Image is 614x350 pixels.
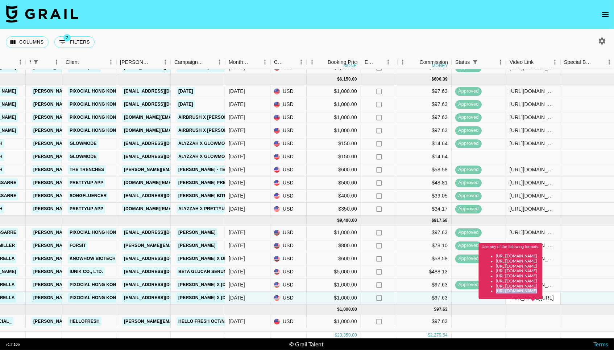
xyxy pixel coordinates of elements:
div: 9,400.00 [340,217,357,224]
a: [PERSON_NAME] bitin list phase 2 [177,191,261,200]
a: Hello Fresh Oct/Nov Campaign [177,317,258,326]
div: Booking Price [328,55,360,69]
a: [DATE] [177,100,195,109]
a: Airbrush X [PERSON_NAME] [DATE] [177,113,262,122]
div: $97.63 [397,292,452,305]
span: approved [455,127,482,134]
button: Menu [51,57,62,68]
div: Aug '25 [229,101,245,108]
span: approved [455,255,482,262]
img: Grail Talent [6,5,78,23]
div: $1,000.00 [307,124,361,137]
div: Aug '25 [229,127,245,134]
a: [PERSON_NAME] X DDG [177,254,233,263]
a: [PERSON_NAME] X [DATE] [177,280,237,289]
a: [PERSON_NAME][EMAIL_ADDRESS][DOMAIN_NAME] [122,241,240,250]
button: Sort [204,57,214,67]
button: Sort [249,57,260,67]
div: $39.05 [397,190,452,203]
div: $488.13 [397,265,452,278]
div: USD [270,124,307,137]
a: [PERSON_NAME][EMAIL_ADDRESS][DOMAIN_NAME] [32,293,150,302]
a: [PERSON_NAME][EMAIL_ADDRESS][DOMAIN_NAME] [32,100,150,109]
div: $ [434,306,436,313]
button: Sort [375,57,385,67]
div: https://www.tiktok.com/@alexisssssarre/video/7545570431802035486?_t=ZP-8zOnJRoxIqN&_r=1 [510,179,556,186]
a: PrettyUp App [68,178,105,187]
div: Expenses: Remove Commission? [361,55,397,69]
div: Sep '25 [229,229,245,236]
button: Sort [534,57,544,67]
a: Airbrush X [PERSON_NAME] [DATE] [177,126,262,135]
a: [PERSON_NAME][EMAIL_ADDRESS][DOMAIN_NAME] [32,228,150,237]
button: Menu [307,57,318,68]
div: $97.63 [397,124,452,137]
a: Pixocial Hong Kong Limited [68,126,140,135]
a: HelloFresh [68,317,101,326]
div: USD [270,292,307,305]
div: $48.81 [397,176,452,190]
a: [PERSON_NAME][EMAIL_ADDRESS][DOMAIN_NAME] [32,113,150,122]
div: Video Link [506,55,560,69]
span: approved [455,179,482,186]
div: $350.00 [307,203,361,216]
a: [EMAIL_ADDRESS][DOMAIN_NAME] [122,228,203,237]
div: Aug '25 [229,192,245,199]
div: $500.00 [307,176,361,190]
div: $78.10 [397,239,452,252]
div: Aug '25 [229,114,245,121]
a: Pixocial Hong Kong Limited [68,100,140,109]
div: USD [270,137,307,150]
button: Sort [79,57,89,67]
span: approved [455,281,482,288]
a: Pixocial Hong Kong Limited [68,280,140,289]
div: USD [270,315,307,328]
div: 917.68 [434,217,448,224]
a: [PERSON_NAME][EMAIL_ADDRESS][DOMAIN_NAME] [32,87,150,96]
a: [PERSON_NAME][EMAIL_ADDRESS][DOMAIN_NAME] [32,139,150,148]
a: [PERSON_NAME][EMAIL_ADDRESS][DOMAIN_NAME] [32,152,150,161]
div: Use any of the following formats: [482,245,540,294]
div: https://www.tiktok.com/@jessicaaaawadis/video/7544855020869635358?_r=1&_t=ZP-8zLW7GxbFhn [510,101,556,108]
div: Oct '25 [229,318,245,325]
button: Sort [409,57,419,67]
div: $ [428,332,430,338]
div: $5,000.00 [307,265,361,278]
div: $ [337,306,340,313]
div: $97.63 [397,226,452,239]
button: Show filters [54,36,95,48]
div: 1,000.00 [340,306,357,313]
button: Sort [480,57,490,67]
button: Show filters [31,57,41,67]
a: [PERSON_NAME][EMAIL_ADDRESS][DOMAIN_NAME] [32,191,150,200]
span: approved [455,140,482,147]
a: [PERSON_NAME][EMAIL_ADDRESS][DOMAIN_NAME] [32,204,150,213]
button: Sort [594,57,604,67]
button: Menu [397,57,408,68]
button: Menu [296,57,307,68]
div: $1,000.00 [307,292,361,305]
div: Campaign (Type) [171,55,225,69]
div: $150.00 [307,150,361,163]
div: USD [270,226,307,239]
a: [PERSON_NAME][EMAIL_ADDRESS][DOMAIN_NAME] [122,165,240,174]
a: [PERSON_NAME][EMAIL_ADDRESS][DOMAIN_NAME] [32,126,150,135]
div: $14.64 [397,137,452,150]
div: $600.00 [307,163,361,176]
li: [URL][DOMAIN_NAME] [496,254,540,259]
span: approved [455,205,482,212]
a: Alyzzah X PrettyUp [177,204,229,213]
div: v 1.7.106 [6,342,20,347]
a: Alyzzah X Glowmode [177,139,233,148]
span: approved [455,192,482,199]
span: approved [455,101,482,108]
div: Aug '25 [229,87,245,95]
a: [PERSON_NAME][EMAIL_ADDRESS][DOMAIN_NAME] [32,317,150,326]
div: $600.00 [307,252,361,265]
div: USD [270,98,307,111]
div: money [344,64,360,68]
div: Campaign (Type) [174,55,204,69]
div: $1,000.00 [307,278,361,292]
div: Aug '25 [229,179,245,186]
div: $58.58 [397,252,452,265]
